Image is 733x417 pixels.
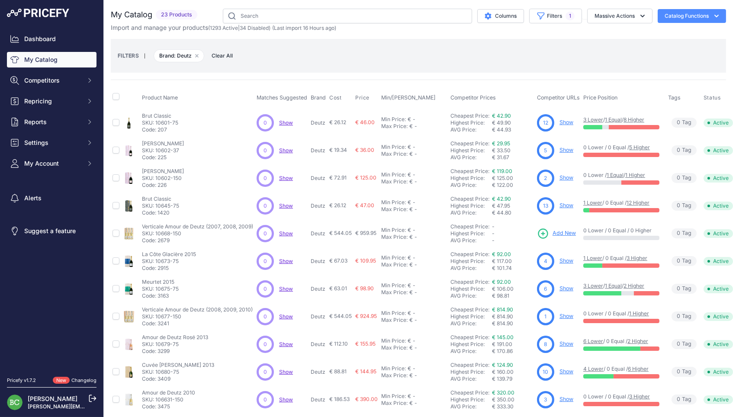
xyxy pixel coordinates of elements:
p: SKU: 10602-37 [142,147,184,154]
div: Max Price: [381,317,408,324]
a: Show [559,202,573,208]
a: Show [279,285,293,292]
div: Highest Price: [450,313,492,320]
div: AVG Price: [450,237,492,244]
a: € 145.00 [492,334,514,340]
button: My Account [7,156,96,171]
div: Min Price: [381,227,406,234]
a: Alerts [7,190,96,206]
span: Min/[PERSON_NAME] [381,94,436,101]
a: Show [279,230,293,237]
a: € 124.90 [492,362,513,368]
span: Show [279,313,293,320]
a: 3 Higher [627,255,647,261]
p: Verticale Amour de Deutz (2008, 2009, 2010) [142,306,253,313]
a: Show [559,396,573,402]
img: Pricefy Logo [7,9,69,17]
div: - [413,123,417,130]
span: 0 [677,229,680,237]
span: 0 [264,313,267,321]
span: 1 [545,313,547,321]
a: Changelog [71,377,96,383]
div: € [408,310,411,317]
button: Filters1 [529,9,582,23]
p: Deutz [311,202,326,209]
a: Cheapest Price: [450,112,489,119]
div: Max Price: [381,151,408,157]
a: Cheapest Price: [450,140,489,147]
a: 3 Lower [583,282,603,289]
div: - [411,144,415,151]
div: Min Price: [381,199,406,206]
a: Show [559,368,573,375]
button: Status [704,94,723,101]
span: € 125.00 [492,175,513,181]
span: Active [704,146,733,155]
div: Max Price: [381,123,408,130]
span: € 49.90 [492,119,511,126]
a: 3 Higher [629,393,650,400]
span: Brand [311,94,326,101]
span: 0 [677,174,680,182]
p: Code: 3163 [142,292,179,299]
a: € 814.90 [492,306,513,313]
span: € 46.00 [355,119,375,125]
div: Min Price: [381,116,406,123]
span: € 959.95 [355,230,376,236]
span: Brand: Deutz [154,49,204,62]
a: Cheapest Price: [450,306,489,313]
div: € [409,317,413,324]
span: Price [355,94,370,101]
p: SKU: 10601-75 [142,119,178,126]
div: AVG Price: [450,154,492,161]
span: Settings [24,138,81,147]
div: AVG Price: [450,320,492,327]
a: Show [559,340,573,347]
p: / 0 Equal / [583,199,659,206]
a: [PERSON_NAME] [28,395,77,402]
a: Show [279,147,293,154]
p: Deutz [311,175,326,182]
input: Search [223,9,472,23]
span: € 98.90 [355,285,374,292]
div: € [409,234,413,241]
button: Repricing [7,93,96,109]
span: € 36.00 [355,147,374,153]
div: Highest Price: [450,230,492,237]
div: - [413,206,417,213]
span: Add New [553,229,576,237]
span: 4 [544,257,547,265]
div: Max Price: [381,234,408,241]
span: Reports [24,118,81,126]
p: Import and manage your products [111,23,336,32]
span: € 47.00 [355,202,374,208]
div: € [408,199,411,206]
div: Highest Price: [450,175,492,182]
span: ( | ) [208,25,270,31]
span: - [492,237,495,244]
div: - [411,116,415,123]
a: € 320.00 [492,389,514,396]
span: € 47.95 [492,202,510,209]
a: € 42.90 [492,196,511,202]
a: € 29.95 [492,140,510,147]
span: € 72.91 [329,174,347,181]
div: Highest Price: [450,119,492,126]
p: SKU: 10675-75 [142,285,179,292]
span: Tag [672,256,697,266]
a: 8 Higher [624,116,644,123]
span: 0 [264,285,267,293]
a: Add New [537,228,576,240]
a: Show [559,119,573,125]
a: Show [279,119,293,126]
span: - [492,223,495,230]
button: Catalog Functions [658,9,726,23]
div: - [411,254,415,261]
a: Show [559,313,573,319]
div: Min Price: [381,310,406,317]
a: Show [279,341,293,347]
a: Show [279,202,293,209]
div: € [408,116,411,123]
div: AVG Price: [450,209,492,216]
